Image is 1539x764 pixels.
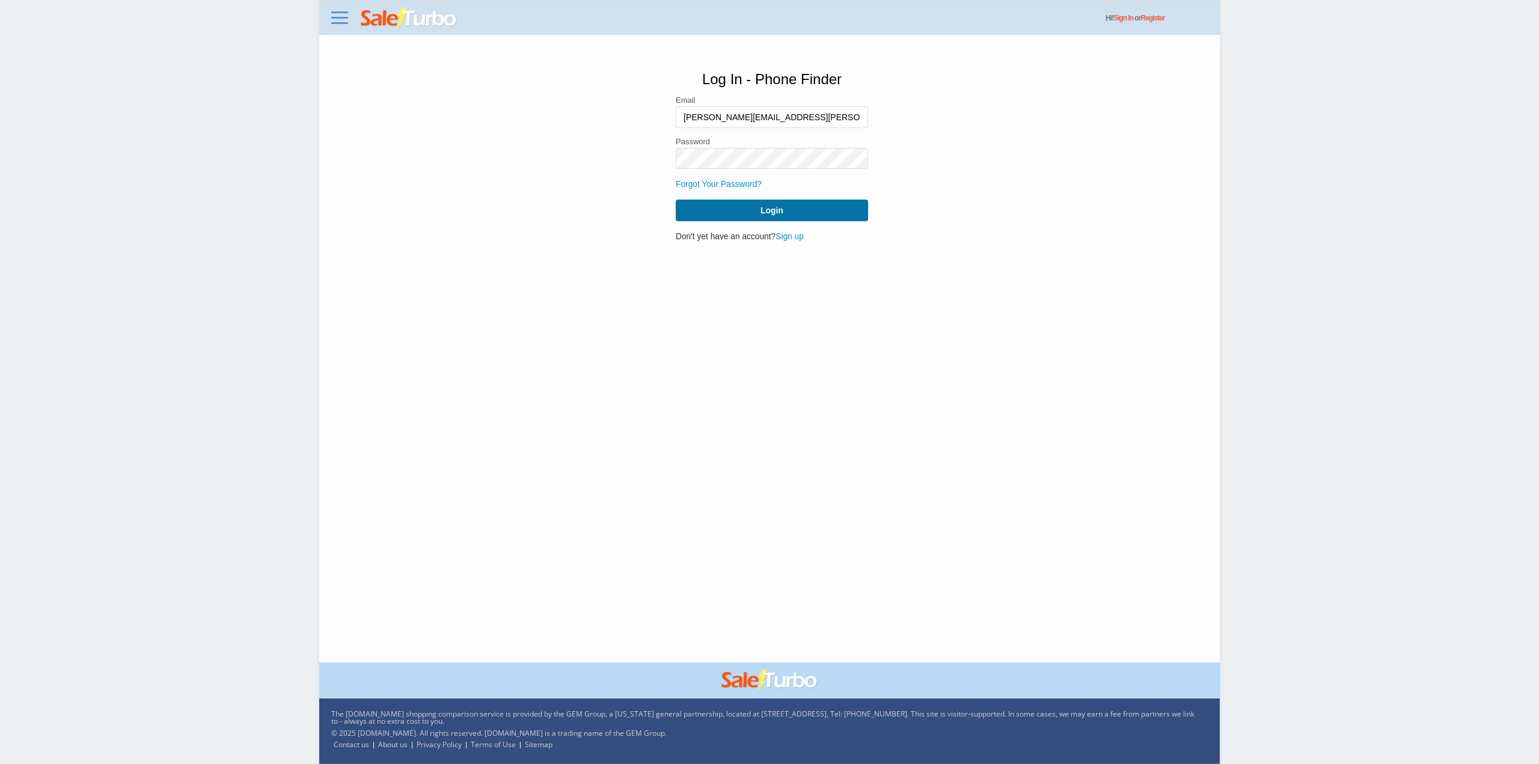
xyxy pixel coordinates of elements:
button: Login [676,200,868,221]
span: or [1134,14,1164,22]
a: Terms of Use [471,739,516,750]
a: About us [378,739,408,750]
h1: Log In - Phone Finder [676,72,868,87]
a: Contact us [334,739,369,750]
span: Hi! [1106,14,1113,22]
p: © 2025 [DOMAIN_NAME]. All rights reserved. [DOMAIN_NAME] is a trading name of the GEM Group. [331,730,1202,737]
a: Sign In [1113,14,1133,22]
a: Forgot Your Password? [676,180,762,189]
img: saleturbo.com - Online Deals and Discount Coupons [361,8,457,29]
label: Email [676,96,868,104]
a: Privacy Policy [417,739,462,750]
div: The [DOMAIN_NAME] shopping comparison service is provided by the GEM Group, a [US_STATE] general ... [319,698,1220,748]
p: Don't yet have an account? [676,231,868,242]
a: Sign up [776,232,804,241]
label: Password [676,138,868,145]
a: Sitemap [525,739,552,750]
a: Register [1140,14,1164,22]
img: saleturbo.com [721,670,818,691]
